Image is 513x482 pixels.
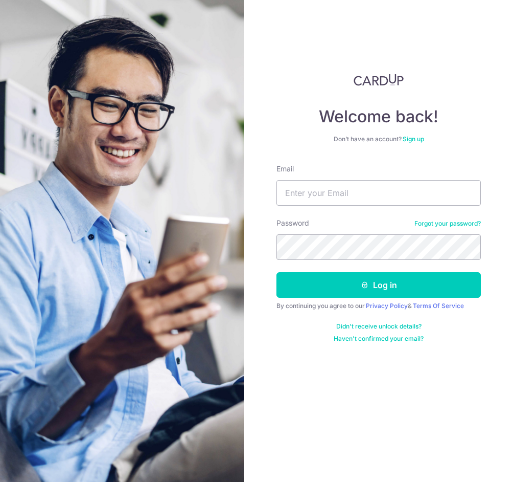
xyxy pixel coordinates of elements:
h4: Welcome back! [276,106,481,127]
a: Didn't receive unlock details? [336,322,422,331]
div: By continuing you agree to our & [276,302,481,310]
label: Password [276,218,309,228]
a: Sign up [403,135,424,143]
a: Terms Of Service [413,302,464,310]
input: Enter your Email [276,180,481,206]
button: Log in [276,272,481,298]
div: Don’t have an account? [276,135,481,143]
a: Forgot your password? [414,220,481,228]
label: Email [276,164,294,174]
a: Haven't confirmed your email? [334,335,424,343]
a: Privacy Policy [366,302,408,310]
img: CardUp Logo [354,74,404,86]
